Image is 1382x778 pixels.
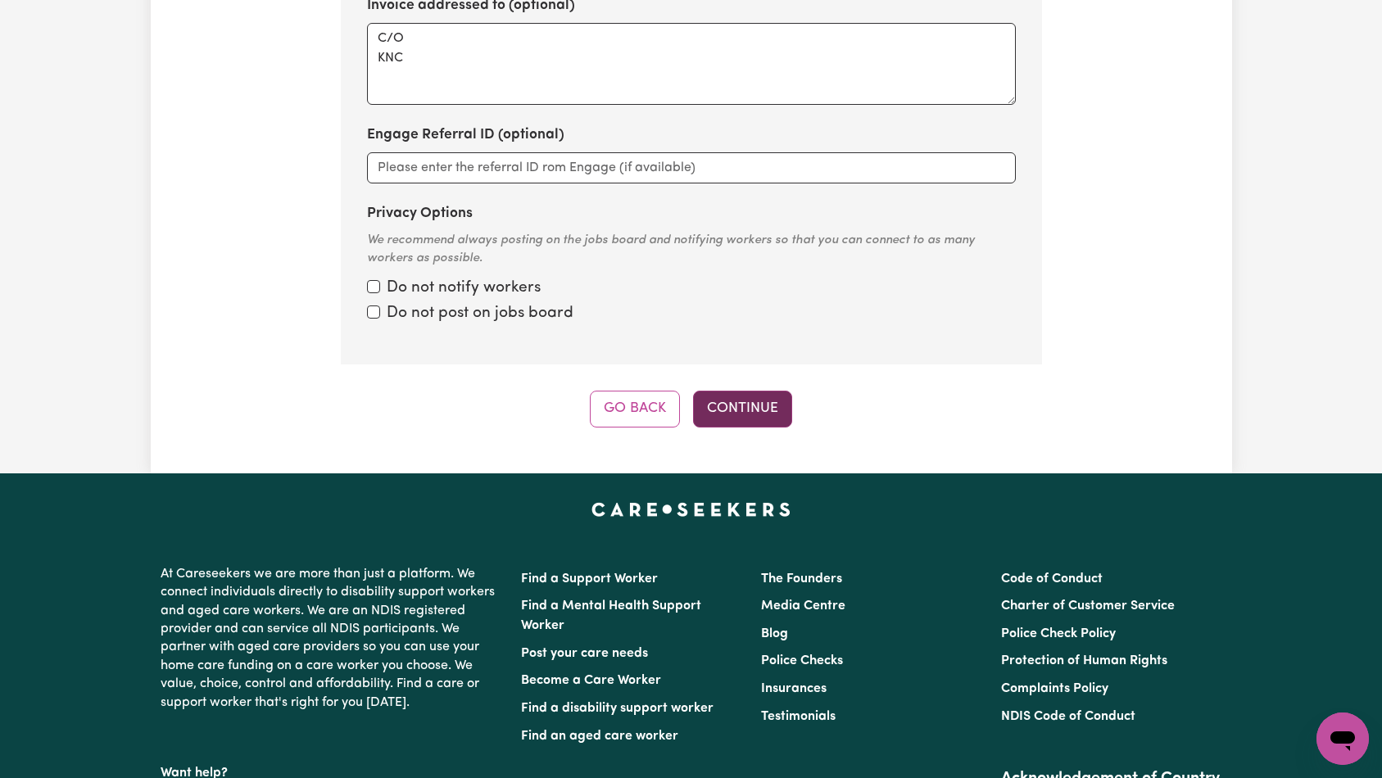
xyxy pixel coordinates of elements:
[761,654,843,667] a: Police Checks
[521,599,701,632] a: Find a Mental Health Support Worker
[693,391,792,427] button: Continue
[1001,710,1135,723] a: NDIS Code of Conduct
[387,302,573,326] label: Do not post on jobs board
[761,682,827,695] a: Insurances
[1001,654,1167,667] a: Protection of Human Rights
[161,559,501,718] p: At Careseekers we are more than just a platform. We connect individuals directly to disability su...
[367,152,1016,183] input: Please enter the referral ID rom Engage (if available)
[367,232,1016,269] div: We recommend always posting on the jobs board and notifying workers so that you can connect to as...
[1316,712,1369,765] iframe: Button to launch messaging window
[521,730,678,743] a: Find an aged care worker
[387,277,541,301] label: Do not notify workers
[761,710,836,723] a: Testimonials
[1001,599,1175,613] a: Charter of Customer Service
[367,124,564,146] label: Engage Referral ID (optional)
[590,391,680,427] button: Go Back
[521,572,658,586] a: Find a Support Worker
[367,23,1016,105] textarea: C/O KNC
[521,674,661,687] a: Become a Care Worker
[1001,627,1116,640] a: Police Check Policy
[521,647,648,660] a: Post your care needs
[367,203,473,224] label: Privacy Options
[521,702,714,715] a: Find a disability support worker
[1001,682,1108,695] a: Complaints Policy
[761,627,788,640] a: Blog
[761,572,842,586] a: The Founders
[761,599,845,613] a: Media Centre
[1001,572,1103,586] a: Code of Conduct
[591,503,791,516] a: Careseekers home page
